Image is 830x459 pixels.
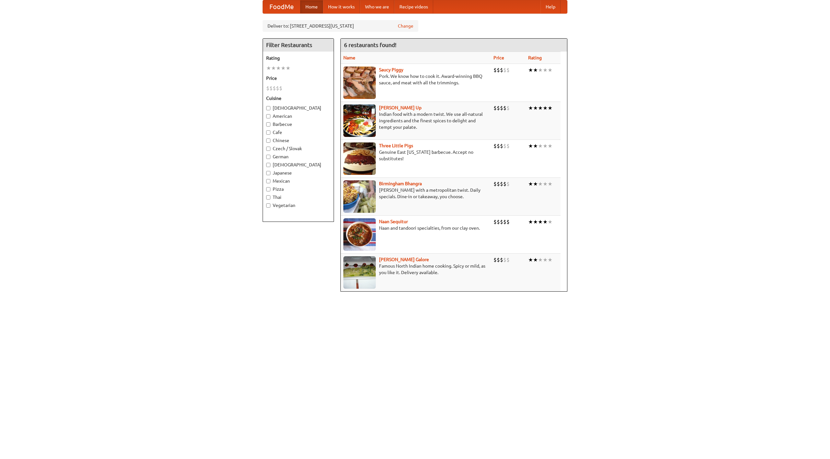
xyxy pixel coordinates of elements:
[497,104,500,112] li: $
[266,113,330,119] label: American
[266,187,270,191] input: Pizza
[548,256,552,263] li: ★
[506,66,510,74] li: $
[503,256,506,263] li: $
[266,137,330,144] label: Chinese
[528,256,533,263] li: ★
[538,104,543,112] li: ★
[343,256,376,289] img: currygalore.jpg
[379,105,421,110] a: [PERSON_NAME] Up
[548,180,552,187] li: ★
[266,163,270,167] input: [DEMOGRAPHIC_DATA]
[548,66,552,74] li: ★
[360,0,394,13] a: Who we are
[497,256,500,263] li: $
[266,147,270,151] input: Czech / Slovak
[497,180,500,187] li: $
[266,186,330,192] label: Pizza
[263,0,300,13] a: FoodMe
[533,104,538,112] li: ★
[528,218,533,225] li: ★
[379,181,422,186] b: Birmingham Bhangra
[279,85,282,92] li: $
[343,142,376,175] img: littlepigs.jpg
[548,218,552,225] li: ★
[493,180,497,187] li: $
[343,218,376,251] img: naansequitur.jpg
[528,142,533,150] li: ★
[543,142,548,150] li: ★
[503,218,506,225] li: $
[533,218,538,225] li: ★
[343,225,488,231] p: Naan and tandoori specialties, from our clay oven.
[379,143,413,148] b: Three Little Pigs
[503,180,506,187] li: $
[343,263,488,276] p: Famous North Indian home cooking. Spicy or mild, as you like it. Delivery available.
[497,218,500,225] li: $
[538,218,543,225] li: ★
[540,0,561,13] a: Help
[493,55,504,60] a: Price
[263,39,334,52] h4: Filter Restaurants
[538,180,543,187] li: ★
[266,139,270,143] input: Chinese
[379,67,403,72] b: Saucy Piggy
[528,66,533,74] li: ★
[503,66,506,74] li: $
[266,194,330,200] label: Thai
[548,142,552,150] li: ★
[398,23,413,29] a: Change
[266,145,330,152] label: Czech / Slovak
[528,180,533,187] li: ★
[343,66,376,99] img: saucy.jpg
[543,218,548,225] li: ★
[538,142,543,150] li: ★
[379,257,429,262] a: [PERSON_NAME] Galore
[266,203,270,208] input: Vegetarian
[266,129,330,136] label: Cafe
[266,171,270,175] input: Japanese
[528,55,542,60] a: Rating
[266,155,270,159] input: German
[500,142,503,150] li: $
[493,104,497,112] li: $
[266,130,270,135] input: Cafe
[533,180,538,187] li: ★
[276,65,281,72] li: ★
[266,195,270,199] input: Thai
[266,170,330,176] label: Japanese
[493,218,497,225] li: $
[300,0,323,13] a: Home
[543,66,548,74] li: ★
[506,142,510,150] li: $
[497,142,500,150] li: $
[506,218,510,225] li: $
[493,66,497,74] li: $
[343,180,376,213] img: bhangra.jpg
[500,180,503,187] li: $
[276,85,279,92] li: $
[500,256,503,263] li: $
[266,55,330,61] h5: Rating
[343,55,355,60] a: Name
[266,162,330,168] label: [DEMOGRAPHIC_DATA]
[543,180,548,187] li: ★
[266,202,330,209] label: Vegetarian
[263,20,418,32] div: Deliver to: [STREET_ADDRESS][US_STATE]
[493,256,497,263] li: $
[528,104,533,112] li: ★
[286,65,290,72] li: ★
[344,42,397,48] ng-pluralize: 6 restaurants found!
[266,121,330,127] label: Barbecue
[266,179,270,183] input: Mexican
[343,104,376,137] img: curryup.jpg
[266,114,270,118] input: American
[379,219,408,224] a: Naan Sequitur
[533,142,538,150] li: ★
[506,256,510,263] li: $
[394,0,433,13] a: Recipe videos
[493,142,497,150] li: $
[506,180,510,187] li: $
[266,75,330,81] h5: Price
